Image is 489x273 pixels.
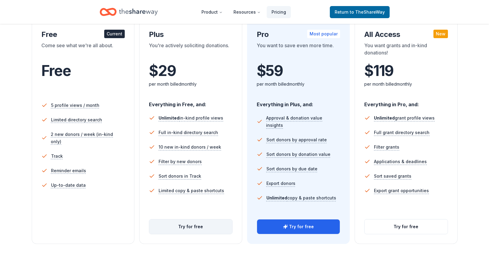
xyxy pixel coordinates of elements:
div: Everything in Pro, and: [364,96,448,108]
span: Sort saved grants [374,173,411,180]
span: Up-to-date data [51,182,86,189]
span: Filter grants [374,143,399,151]
span: Export donors [266,180,295,187]
a: Home [100,5,158,19]
span: Unlimited [159,115,179,120]
div: Pro [257,30,340,39]
button: Try for free [257,219,340,234]
div: Everything in Free, and: [149,96,233,108]
a: Pricing [267,6,291,18]
span: $ 59 [257,62,283,79]
span: Limited copy & paste shortcuts [159,187,224,194]
div: per month billed monthly [149,81,233,88]
span: Full grant directory search [374,129,429,136]
span: $ 119 [364,62,394,79]
button: Try for free [149,219,232,234]
span: Sort donors by donation value [266,151,330,158]
span: copy & paste shortcuts [266,195,336,200]
div: Come see what we're all about. [41,42,125,59]
div: New [433,30,448,38]
a: Returnto TheShareWay [330,6,390,18]
span: grant profile views [374,115,435,120]
span: Applications & deadlines [374,158,427,165]
div: All Access [364,30,448,39]
span: 2 new donors / week (in-kind only) [51,131,125,145]
span: Free [41,62,71,80]
span: Full in-kind directory search [159,129,218,136]
div: You're actively soliciting donations. [149,42,233,59]
span: 10 new in-kind donors / week [159,143,221,151]
div: Everything in Plus, and: [257,96,340,108]
div: Plus [149,30,233,39]
span: Limited directory search [51,116,102,123]
button: Product [197,6,227,18]
div: per month billed monthly [257,81,340,88]
div: Free [41,30,125,39]
span: in-kind profile views [159,115,223,120]
span: to TheShareWay [350,9,385,15]
span: Unlimited [266,195,287,200]
span: Return [335,8,385,16]
span: Approval & donation value insights [266,114,340,129]
div: Current [104,30,125,38]
span: Reminder emails [51,167,86,174]
span: 5 profile views / month [51,102,99,109]
span: Sort donors in Track [159,173,201,180]
span: Track [51,153,63,160]
div: You want grants and in-kind donations! [364,42,448,59]
div: You want to save even more time. [257,42,340,59]
div: per month billed monthly [364,81,448,88]
button: Resources [229,6,265,18]
span: Sort donors by due date [266,165,317,173]
div: Most popular [307,30,340,38]
span: Sort donors by approval rate [266,136,327,143]
span: Filter by new donors [159,158,202,165]
span: $ 29 [149,62,176,79]
span: Export grant opportunities [374,187,429,194]
button: Try for free [365,219,448,234]
span: Unlimited [374,115,395,120]
nav: Main [197,5,291,19]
